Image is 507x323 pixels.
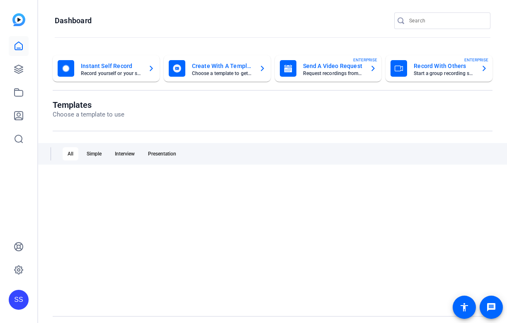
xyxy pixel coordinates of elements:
[143,147,181,160] div: Presentation
[81,71,141,76] mat-card-subtitle: Record yourself or your screen
[275,55,382,82] button: Send A Video RequestRequest recordings from anyone, anywhereENTERPRISE
[53,110,124,119] p: Choose a template to use
[9,290,29,310] div: SS
[63,147,78,160] div: All
[386,55,492,82] button: Record With OthersStart a group recording sessionENTERPRISE
[353,57,377,63] span: ENTERPRISE
[459,302,469,312] mat-icon: accessibility
[303,61,364,71] mat-card-title: Send A Video Request
[82,147,107,160] div: Simple
[53,100,124,110] h1: Templates
[192,61,252,71] mat-card-title: Create With A Template
[409,16,484,26] input: Search
[164,55,271,82] button: Create With A TemplateChoose a template to get started
[464,57,488,63] span: ENTERPRISE
[110,147,140,160] div: Interview
[486,302,496,312] mat-icon: message
[192,71,252,76] mat-card-subtitle: Choose a template to get started
[303,71,364,76] mat-card-subtitle: Request recordings from anyone, anywhere
[55,16,92,26] h1: Dashboard
[414,71,474,76] mat-card-subtitle: Start a group recording session
[81,61,141,71] mat-card-title: Instant Self Record
[12,13,25,26] img: blue-gradient.svg
[53,55,160,82] button: Instant Self RecordRecord yourself or your screen
[414,61,474,71] mat-card-title: Record With Others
